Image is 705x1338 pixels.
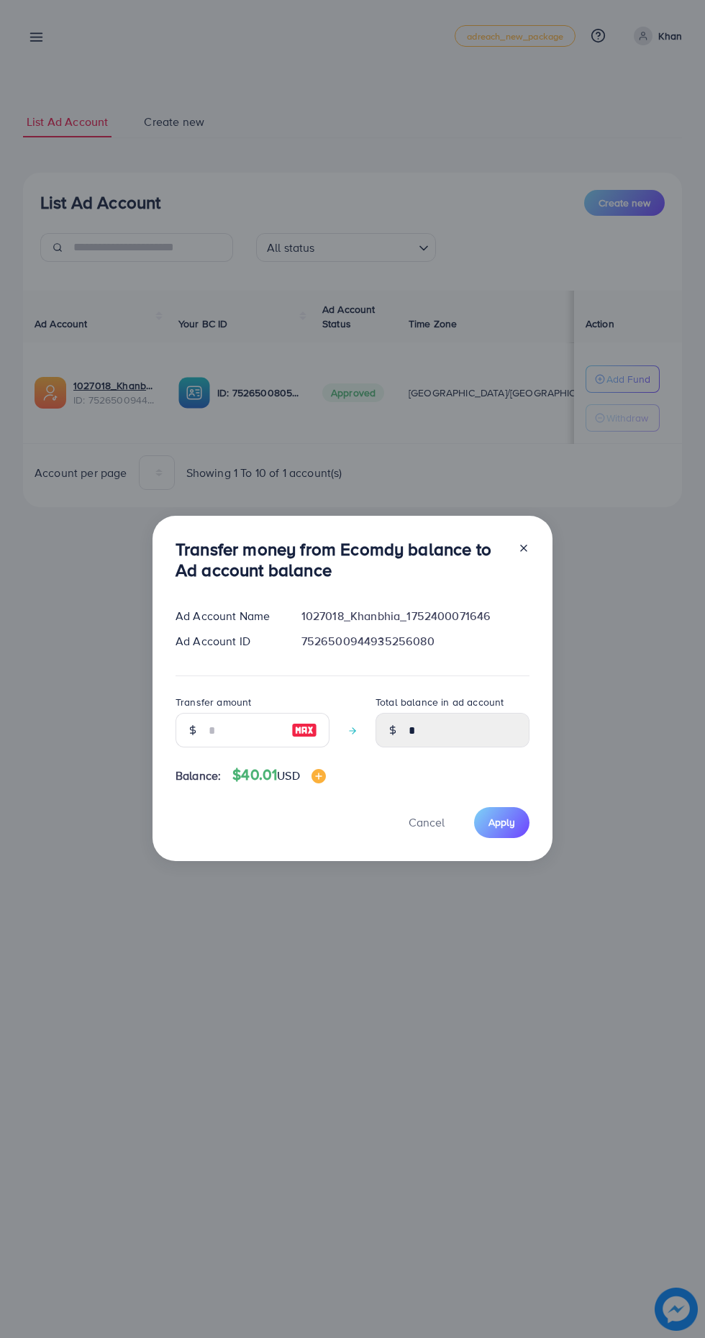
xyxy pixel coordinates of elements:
[488,815,515,829] span: Apply
[290,633,541,650] div: 7526500944935256080
[290,608,541,624] div: 1027018_Khanbhia_1752400071646
[311,769,326,783] img: image
[277,768,299,783] span: USD
[232,766,325,784] h4: $40.01
[474,807,529,838] button: Apply
[176,539,506,581] h3: Transfer money from Ecomdy balance to Ad account balance
[409,814,445,830] span: Cancel
[291,722,317,739] img: image
[176,768,221,784] span: Balance:
[176,695,251,709] label: Transfer amount
[391,807,463,838] button: Cancel
[164,633,290,650] div: Ad Account ID
[164,608,290,624] div: Ad Account Name
[376,695,504,709] label: Total balance in ad account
